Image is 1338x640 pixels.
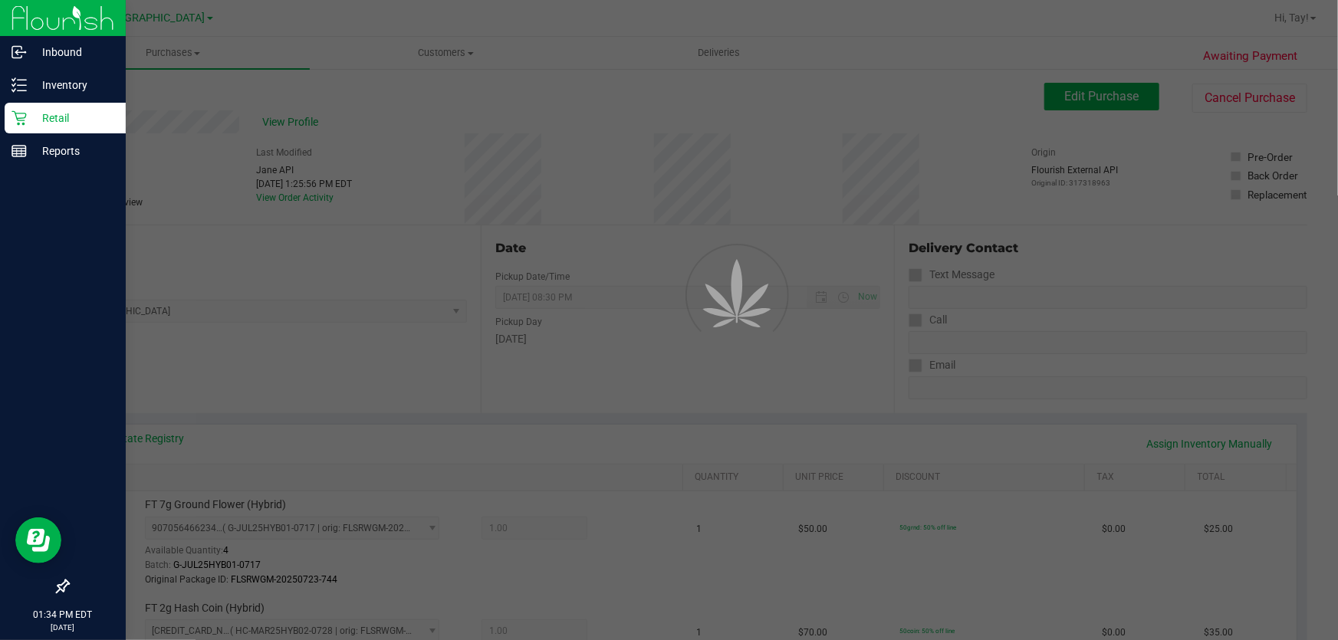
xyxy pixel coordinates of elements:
[27,43,119,61] p: Inbound
[7,608,119,622] p: 01:34 PM EDT
[27,76,119,94] p: Inventory
[12,143,27,159] inline-svg: Reports
[12,44,27,60] inline-svg: Inbound
[12,77,27,93] inline-svg: Inventory
[27,142,119,160] p: Reports
[15,517,61,563] iframe: Resource center
[27,109,119,127] p: Retail
[7,622,119,633] p: [DATE]
[12,110,27,126] inline-svg: Retail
